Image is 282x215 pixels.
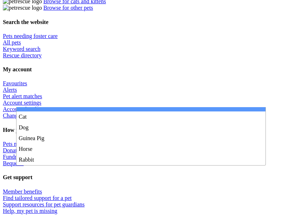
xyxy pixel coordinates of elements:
[3,46,40,52] a: Keyword search
[3,33,57,39] a: Pets needing foster care
[17,144,265,154] li: Horse
[17,133,265,144] li: Guinea Pig
[3,113,43,119] a: Change password
[3,154,26,160] a: Fundraise
[3,5,42,11] img: petrescue logo
[3,93,42,99] a: Pet alert matches
[3,208,57,214] a: Help, my pet is missing
[3,87,17,93] a: Alerts
[3,188,42,195] a: Member benefits
[3,100,41,106] a: Account settings
[3,66,279,73] h4: My account
[3,141,57,147] a: Pets needing foster care
[43,5,93,11] a: Browse for other pets
[3,127,279,133] h4: How you can help
[3,80,27,86] a: Favourites
[3,147,19,153] a: Donate
[17,111,265,122] li: Cat
[3,106,39,112] a: Account details
[3,52,42,58] a: Rescue directory
[17,122,265,133] li: Dog
[3,19,279,25] h4: Search the website
[3,201,85,207] a: Support resources for pet guardians
[3,195,72,201] a: Find tailored support for a pet
[3,160,24,166] a: Bequests
[17,154,265,165] li: Rabbit
[3,39,21,46] a: All pets
[3,174,279,181] h4: Get support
